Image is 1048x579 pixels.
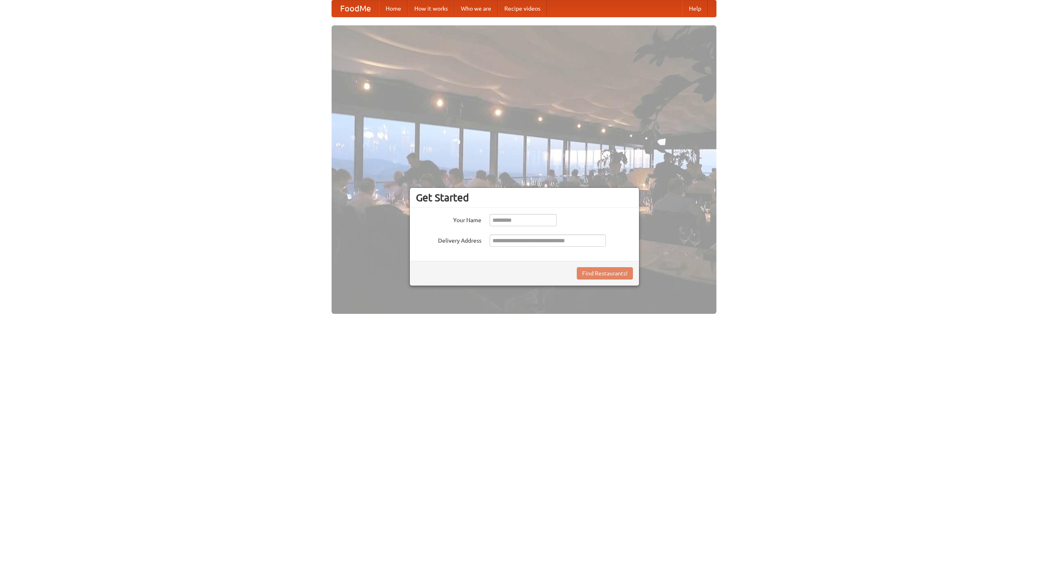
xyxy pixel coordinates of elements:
button: Find Restaurants! [577,267,633,279]
a: How it works [408,0,454,17]
h3: Get Started [416,191,633,204]
label: Your Name [416,214,481,224]
a: Help [682,0,708,17]
a: Recipe videos [498,0,547,17]
a: FoodMe [332,0,379,17]
label: Delivery Address [416,234,481,245]
a: Who we are [454,0,498,17]
a: Home [379,0,408,17]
